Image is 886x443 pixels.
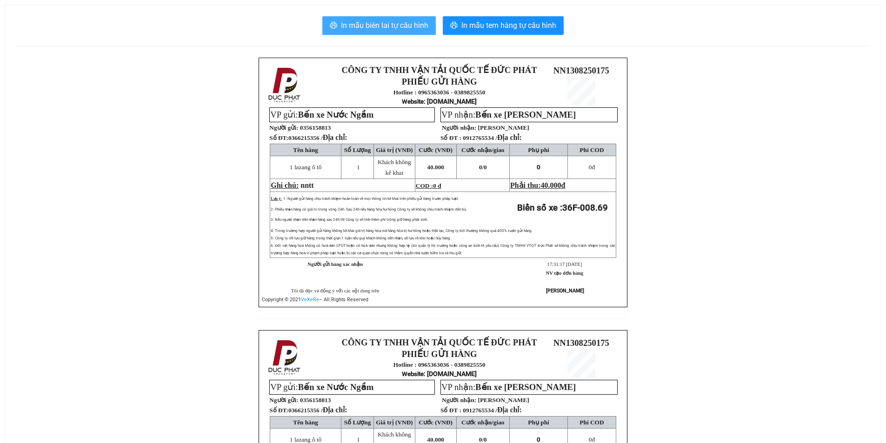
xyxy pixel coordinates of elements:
span: 17:31:17 [DATE] [547,262,582,267]
span: Địa chỉ: [497,406,522,414]
span: Phụ phí [528,419,549,426]
span: 0 [589,436,592,443]
span: COD : [416,182,441,189]
button: printerIn mẫu tem hàng tự cấu hình [443,16,564,35]
span: 1 lazang ô tô [290,164,321,171]
span: Bến xe Nước Ngầm [298,110,374,119]
span: VP gửi: [270,110,373,119]
span: Số Lượng [344,419,371,426]
span: Địa chỉ: [323,133,347,141]
span: đ [589,164,595,171]
span: 0 [484,436,487,443]
span: Giá trị (VNĐ) [376,146,413,153]
span: 0366215356 / [288,134,347,141]
span: VP nhận: [441,382,576,392]
strong: PHIẾU GỬI HÀNG [402,77,477,86]
span: 6: Đối với hàng hoá không có hoá đơn GTGT hoặc có hoá đơn nhưng không hợp lệ (do quản lý thị trườ... [271,244,615,255]
span: Cước nhận/giao [461,419,505,426]
span: 0 [484,164,487,171]
span: 5: Công ty chỉ lưu giữ hàng trong thời gian 1 tuần nếu quý khách không đến nhận, sẽ lưu về kho ho... [271,236,451,240]
span: Tôi đã đọc và đồng ý với các nội dung trên [291,288,380,293]
span: Cước nhận/giao [461,146,505,153]
a: VeXeRe [301,297,319,303]
span: Phải thu: [510,181,565,189]
span: VP nhận: [441,110,576,119]
span: VP gửi: [270,382,373,392]
strong: Hotline : 0965363036 - 0389825550 [393,89,486,96]
strong: CÔNG TY TNHH VẬN TẢI QUỐC TẾ ĐỨC PHÁT [342,65,537,75]
span: 2: Phiếu nhận hàng có giá trị trong vòng 24h. Sau 24h nếu hàng hóa hư hỏng Công ty sẽ không chịu ... [271,207,466,212]
img: logo [266,338,305,377]
strong: PHIẾU GỬI HÀNG [402,349,477,359]
span: 40.000 [541,181,561,189]
span: nntt [300,181,313,189]
span: Phí COD [580,146,604,153]
img: logo [266,66,305,105]
span: 0356158813 [300,397,331,403]
span: 0 đ [433,182,441,189]
strong: Người gửi: [269,397,298,403]
span: Khách không kê khai [378,159,411,176]
span: NN1308250175 [553,338,609,348]
span: 0 [537,164,540,171]
span: [PERSON_NAME] [478,124,529,131]
span: 0/ [479,436,487,443]
span: Tên hàng [293,419,318,426]
strong: : [DOMAIN_NAME] [402,98,477,105]
strong: Số ĐT : [440,407,461,414]
span: 3: Nếu người nhận đến nhận hàng sau 24h thì Công ty sẽ tính thêm phí trông giữ hàng phát sinh. [271,218,427,222]
span: Ghi chú: [271,181,299,189]
span: 40.000 [427,164,444,171]
span: Số Lượng [344,146,371,153]
span: Cước (VNĐ) [419,419,453,426]
span: Địa chỉ: [497,133,522,141]
strong: Người nhận: [442,397,476,403]
span: 1: Người gửi hàng chịu trách nhiệm hoàn toàn về mọi thông tin kê khai trên phiếu gửi hàng trước p... [283,197,459,201]
strong: Người gửi: [269,124,298,131]
span: Bến xe Nước Ngầm [298,382,374,392]
span: In mẫu biên lai tự cấu hình [341,20,428,31]
span: Giá trị (VNĐ) [376,419,413,426]
strong: Số ĐT : [440,134,461,141]
span: Lưu ý: [271,197,281,201]
span: NN1308250175 [553,66,609,75]
span: đ [561,181,566,189]
strong: Số ĐT: [269,407,347,414]
span: 0 [589,164,592,171]
span: 4: Trong trường hợp người gửi hàng không kê khai giá trị hàng hóa mà hàng hóa bị hư hỏng hoặc thấ... [271,229,533,233]
strong: : [DOMAIN_NAME] [402,370,477,377]
strong: CÔNG TY TNHH VẬN TẢI QUỐC TẾ ĐỨC PHÁT [342,337,537,347]
span: 40.000 [427,436,444,443]
span: printer [450,21,458,30]
span: Phí COD [580,419,604,426]
span: 0/ [479,164,487,171]
span: 0366215356 / [288,407,347,414]
span: Website [402,370,424,377]
span: [PERSON_NAME] [478,397,529,403]
span: Phụ phí [528,146,549,153]
strong: Người gửi hàng xác nhận [307,262,363,267]
span: 1 lazang ô tô [290,436,321,443]
span: Tên hàng [293,146,318,153]
strong: NV tạo đơn hàng [546,271,583,276]
strong: Hotline : 0965363036 - 0389825550 [393,361,486,368]
span: đ [589,436,595,443]
strong: Biển số xe : [517,203,608,213]
span: Website [402,98,424,105]
span: 0356158813 [300,124,331,131]
span: 0912765534 / [463,407,522,414]
span: 1 [357,164,360,171]
span: Địa chỉ: [323,406,347,414]
span: 36F-008.69 [562,203,608,213]
strong: Người nhận: [442,124,476,131]
span: 0 [537,436,540,443]
strong: Số ĐT: [269,134,347,141]
span: Bến xe [PERSON_NAME] [475,382,576,392]
strong: [PERSON_NAME] [546,288,584,294]
span: 0912765534 / [463,134,522,141]
span: printer [330,21,337,30]
button: printerIn mẫu biên lai tự cấu hình [322,16,436,35]
span: Cước (VNĐ) [419,146,453,153]
span: Copyright © 2021 – All Rights Reserved [262,297,368,303]
span: 1 [357,436,360,443]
